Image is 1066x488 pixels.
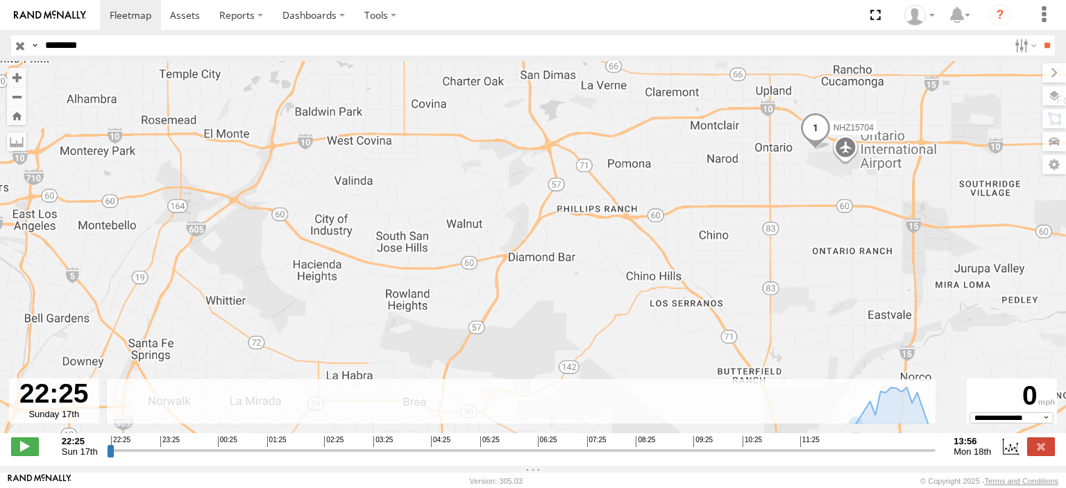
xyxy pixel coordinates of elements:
label: Search Filter Options [1009,35,1039,56]
div: Version: 305.03 [470,477,523,485]
label: Play/Stop [11,437,39,455]
div: © Copyright 2025 - [920,477,1058,485]
span: 23:25 [160,436,180,447]
span: 05:25 [480,436,500,447]
strong: 22:25 [62,436,98,446]
span: 00:25 [218,436,237,447]
button: Zoom in [7,68,26,87]
button: Zoom out [7,87,26,106]
div: Zulema McIntosch [899,5,940,26]
button: Zoom Home [7,106,26,125]
span: 04:25 [431,436,450,447]
label: Measure [7,132,26,151]
label: Map Settings [1042,155,1066,174]
span: 06:25 [538,436,557,447]
span: Mon 18th Aug 2025 [954,446,991,457]
span: Sun 17th Aug 2025 [62,446,98,457]
span: 02:25 [324,436,344,447]
img: rand-logo.svg [14,10,86,20]
span: 11:25 [800,436,820,447]
span: 09:25 [693,436,713,447]
label: Search Query [29,35,40,56]
strong: 13:56 [954,436,991,446]
span: 01:25 [267,436,287,447]
span: 10:25 [743,436,762,447]
label: Close [1027,437,1055,455]
span: 22:25 [111,436,130,447]
div: 0 [969,380,1055,412]
a: Terms and Conditions [985,477,1058,485]
span: 07:25 [587,436,607,447]
i: ? [989,4,1011,26]
a: Visit our Website [8,474,71,488]
span: NHZ15704 [834,123,874,133]
span: 08:25 [636,436,655,447]
span: 03:25 [373,436,393,447]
